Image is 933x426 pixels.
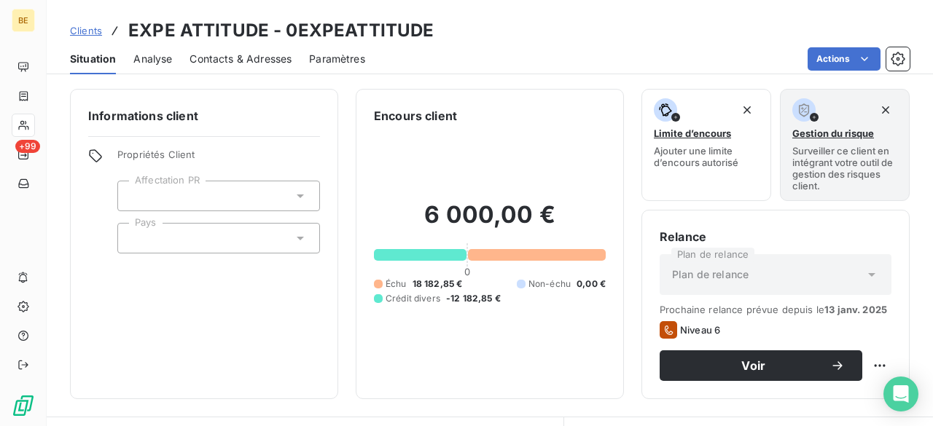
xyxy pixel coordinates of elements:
[677,360,830,371] span: Voir
[12,394,35,417] img: Logo LeanPay
[386,292,440,305] span: Crédit divers
[577,277,606,291] span: 0,00 €
[128,17,434,44] h3: EXPE ATTITUDE - 0EXPEATTITUDE
[660,350,862,381] button: Voir
[660,228,891,245] h6: Relance
[386,277,407,291] span: Échu
[88,107,320,125] h6: Informations client
[660,304,891,315] span: Prochaine relance prévue depuis le
[309,52,365,66] span: Paramètres
[70,25,102,36] span: Clients
[528,277,571,291] span: Non-échu
[780,89,910,201] button: Gestion du risqueSurveiller ce client en intégrant votre outil de gestion des risques client.
[12,9,35,32] div: BE
[117,149,320,169] span: Propriétés Client
[130,232,141,245] input: Ajouter une valeur
[672,267,749,282] span: Plan de relance
[70,52,116,66] span: Situation
[641,89,771,201] button: Limite d’encoursAjouter une limite d’encours autorisé
[133,52,172,66] span: Analyse
[12,143,34,166] a: +99
[792,145,897,192] span: Surveiller ce client en intégrant votre outil de gestion des risques client.
[446,292,501,305] span: -12 182,85 €
[15,140,40,153] span: +99
[464,266,470,277] span: 0
[190,52,292,66] span: Contacts & Adresses
[70,23,102,38] a: Clients
[680,324,720,336] span: Niveau 6
[792,127,874,139] span: Gestion du risque
[808,47,881,71] button: Actions
[824,304,887,315] span: 13 janv. 2025
[883,376,918,411] div: Open Intercom Messenger
[374,107,457,125] h6: Encours client
[130,189,141,202] input: Ajouter une valeur
[413,277,463,291] span: 18 182,85 €
[654,145,759,168] span: Ajouter une limite d’encours autorisé
[374,200,606,244] h2: 6 000,00 €
[654,127,731,139] span: Limite d’encours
